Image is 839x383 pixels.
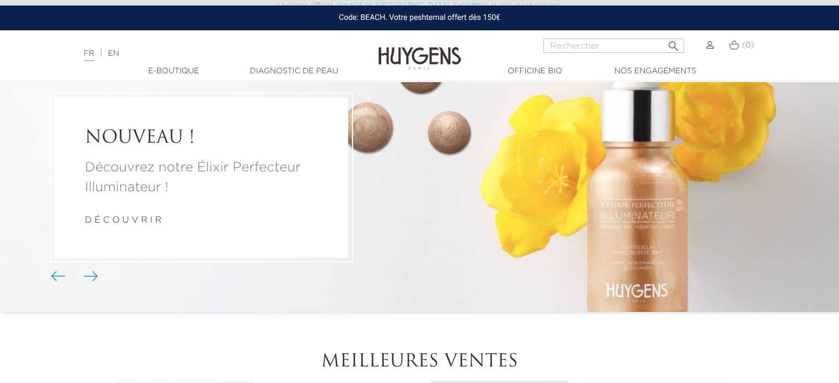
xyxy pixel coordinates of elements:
[55,268,91,285] div: Boutons du carrousel
[84,50,94,61] a: FR
[239,66,349,77] a: Diagnostic de peau
[600,66,710,77] a: Nos engagements
[742,41,754,49] span: (0)
[666,36,680,50] i: 
[119,66,229,77] a: E-Boutique
[114,352,726,373] h2: Meilleures ventes
[543,39,684,53] input: Rechercher
[85,158,318,197] a: Découvrez notre Élixir Perfecteur Illuminateur !
[85,216,162,225] a: d é c o u v r i r
[78,47,341,60] div: |
[480,66,590,77] a: Officine Bio
[108,50,119,57] a: EN
[85,128,318,149] a: NOUVEAU !
[378,29,461,72] img: Huygens
[663,35,683,50] button: 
